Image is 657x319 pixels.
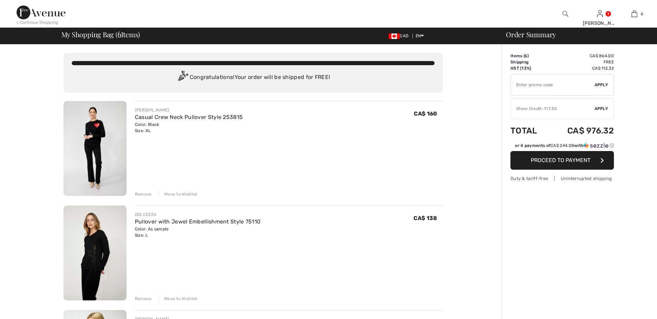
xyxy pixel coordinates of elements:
[118,29,121,38] span: 6
[158,191,198,197] div: Move to Wishlist
[525,53,527,58] span: 6
[135,114,243,120] a: Casual Crew Neck Pullover Style 253815
[510,53,548,59] td: Items ( )
[584,142,608,149] img: Sezzle
[548,59,614,65] td: Free
[641,11,643,17] span: 6
[176,71,190,84] img: Congratulation2.svg
[531,157,590,163] span: Proceed to Payment
[135,121,243,134] div: Color: Black Size: XL
[414,215,437,221] span: CA$ 138
[72,71,435,84] div: Congratulations! Your order will be shipped for FREE!
[61,31,140,38] span: My Shopping Bag ( Items)
[511,74,595,95] input: Promo code
[389,33,411,38] span: CAD
[563,10,568,18] img: search the website
[515,142,614,149] div: or 4 payments of with
[597,10,603,17] a: Sign In
[389,33,400,39] img: Canadian Dollar
[510,151,614,170] button: Proceed to Payment
[550,143,574,148] span: CA$ 244.08
[498,31,653,38] div: Order Summary
[583,20,617,27] div: [PERSON_NAME]
[548,65,614,71] td: CA$ 112.32
[416,33,424,38] span: EN
[510,119,548,142] td: Total
[548,119,614,142] td: CA$ 976.32
[158,296,198,302] div: Move to Wishlist
[510,142,614,151] div: or 4 payments ofCA$ 244.08withSezzle Click to learn more about Sezzle
[510,65,548,71] td: HST (13%)
[17,19,58,26] div: < Continue Shopping
[595,106,608,112] span: Apply
[63,206,127,300] img: Pullover with Jewel Embellishment Style 75110
[631,10,637,18] img: My Bag
[510,175,614,182] div: Duty & tariff-free | Uninterrupted shipping
[414,110,437,117] span: CA$ 160
[135,191,152,197] div: Remove
[597,10,603,18] img: My Info
[17,6,66,19] img: 1ère Avenue
[135,296,152,302] div: Remove
[63,101,127,196] img: Casual Crew Neck Pullover Style 253815
[548,53,614,59] td: CA$ 864.00
[511,106,595,112] div: Store Credit: 117.52
[135,211,261,218] div: DOLCEZZA
[135,226,261,238] div: Color: As sample Size: L
[617,10,651,18] a: 6
[595,82,608,88] span: Apply
[135,218,261,225] a: Pullover with Jewel Embellishment Style 75110
[135,107,243,113] div: [PERSON_NAME]
[510,59,548,65] td: Shipping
